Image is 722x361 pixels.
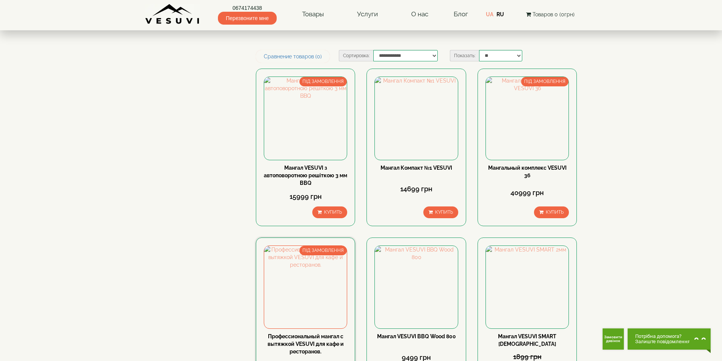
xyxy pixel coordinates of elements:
span: ПІД ЗАМОВЛЕННЯ [299,246,347,255]
span: Товаров 0 (0грн) [532,11,575,17]
span: Купить [324,209,342,215]
img: Мангальный комплекс VESUVI 36 [486,77,569,159]
span: Потрібна допомога? [635,334,690,339]
button: Chat button [628,328,711,350]
a: Мангал VESUVI BBQ Wood 800 [377,333,456,339]
a: Сравнение товаров (0) [256,50,330,63]
img: Мангал VESUVI з автоповоротною решіткою 3 мм BBQ [264,77,347,159]
img: Мангал Компакт №1 VESUVI [375,77,457,159]
a: Мангал VESUVI з автоповоротною решіткою 3 мм BBQ [264,165,347,186]
div: 15999 грн [264,192,347,202]
a: Товары [294,6,332,23]
img: Мангал VESUVI SMART 2мм [486,246,569,328]
span: Перезвоните мне [218,12,277,25]
button: Купить [534,206,569,218]
span: Замовити дзвінок [603,335,624,343]
a: 0674174438 [218,4,277,12]
img: Профессиональный мангал с вытяжкой VESUVI для кафе и ресторанов. [264,246,347,328]
a: Услуги [349,6,385,23]
div: 40999 грн [486,188,569,198]
img: Мангал VESUVI BBQ Wood 800 [375,246,457,328]
span: Купить [435,209,453,215]
label: Показать: [450,50,479,61]
button: Товаров 0 (0грн) [524,10,577,19]
span: ПІД ЗАМОВЛЕННЯ [299,77,347,86]
a: Мангал Компакт №1 VESUVI [381,165,452,171]
img: Завод VESUVI [145,4,200,25]
a: Профессиональный мангал с вытяжкой VESUVI для кафе и ресторанов. [268,333,344,355]
a: Мангал VESUVI SMART [DEMOGRAPHIC_DATA] [498,333,556,347]
span: Залиште повідомлення [635,339,690,344]
a: RU [496,11,504,17]
span: ПІД ЗАМОВЛЕННЯ [521,77,569,86]
a: UA [486,11,493,17]
button: Купить [423,206,458,218]
a: Мангальный комплекс VESUVI 36 [488,165,567,178]
label: Сортировка: [339,50,373,61]
a: Блог [454,10,468,18]
button: Купить [312,206,347,218]
a: О нас [404,6,436,23]
div: 14699 грн [374,184,458,194]
button: Get Call button [603,328,624,350]
span: Купить [546,209,564,215]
